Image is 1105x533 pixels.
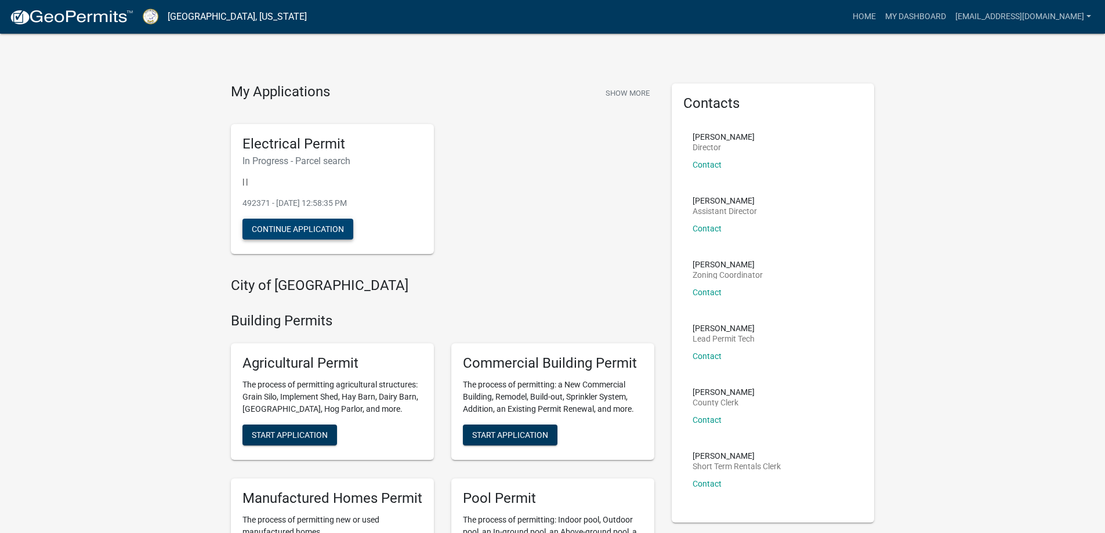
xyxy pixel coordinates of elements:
[693,207,757,215] p: Assistant Director
[683,95,863,112] h5: Contacts
[693,133,755,141] p: [PERSON_NAME]
[242,219,353,240] button: Continue Application
[693,160,722,169] a: Contact
[693,462,781,470] p: Short Term Rentals Clerk
[693,143,755,151] p: Director
[693,324,755,332] p: [PERSON_NAME]
[242,379,422,415] p: The process of permitting agricultural structures: Grain Silo, Implement Shed, Hay Barn, Dairy Ba...
[693,224,722,233] a: Contact
[951,6,1096,28] a: [EMAIL_ADDRESS][DOMAIN_NAME]
[881,6,951,28] a: My Dashboard
[231,277,654,294] h4: City of [GEOGRAPHIC_DATA]
[242,197,422,209] p: 492371 - [DATE] 12:58:35 PM
[693,388,755,396] p: [PERSON_NAME]
[143,9,158,24] img: Putnam County, Georgia
[242,155,422,166] h6: In Progress - Parcel search
[693,335,755,343] p: Lead Permit Tech
[242,136,422,153] h5: Electrical Permit
[231,84,330,101] h4: My Applications
[848,6,881,28] a: Home
[693,197,757,205] p: [PERSON_NAME]
[693,260,763,269] p: [PERSON_NAME]
[472,430,548,439] span: Start Application
[463,379,643,415] p: The process of permitting: a New Commercial Building, Remodel, Build-out, Sprinkler System, Addit...
[231,313,654,329] h4: Building Permits
[242,490,422,507] h5: Manufactured Homes Permit
[242,425,337,445] button: Start Application
[463,425,557,445] button: Start Application
[168,7,307,27] a: [GEOGRAPHIC_DATA], [US_STATE]
[463,355,643,372] h5: Commercial Building Permit
[693,351,722,361] a: Contact
[693,271,763,279] p: Zoning Coordinator
[693,398,755,407] p: County Clerk
[242,176,422,188] p: | |
[693,415,722,425] a: Contact
[252,430,328,439] span: Start Application
[693,479,722,488] a: Contact
[463,490,643,507] h5: Pool Permit
[601,84,654,103] button: Show More
[242,355,422,372] h5: Agricultural Permit
[693,452,781,460] p: [PERSON_NAME]
[693,288,722,297] a: Contact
